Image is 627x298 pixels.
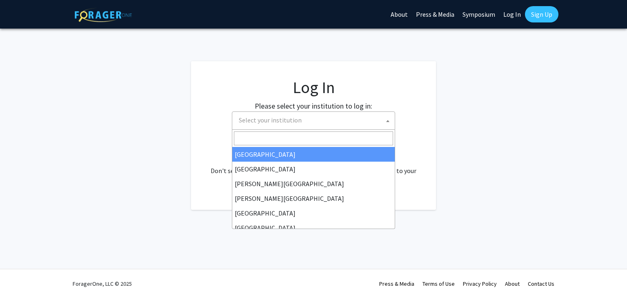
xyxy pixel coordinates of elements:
[232,191,395,206] li: [PERSON_NAME][GEOGRAPHIC_DATA]
[234,131,393,145] input: Search
[379,280,414,287] a: Press & Media
[207,146,420,185] div: No account? . Don't see your institution? about bringing ForagerOne to your institution.
[207,78,420,97] h1: Log In
[528,280,554,287] a: Contact Us
[239,116,302,124] span: Select your institution
[232,147,395,162] li: [GEOGRAPHIC_DATA]
[6,261,35,292] iframe: Chat
[232,206,395,220] li: [GEOGRAPHIC_DATA]
[236,112,395,129] span: Select your institution
[232,111,395,130] span: Select your institution
[232,176,395,191] li: [PERSON_NAME][GEOGRAPHIC_DATA]
[255,100,372,111] label: Please select your institution to log in:
[75,8,132,22] img: ForagerOne Logo
[463,280,497,287] a: Privacy Policy
[422,280,455,287] a: Terms of Use
[232,162,395,176] li: [GEOGRAPHIC_DATA]
[232,220,395,235] li: [GEOGRAPHIC_DATA]
[505,280,520,287] a: About
[525,6,558,22] a: Sign Up
[73,269,132,298] div: ForagerOne, LLC © 2025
